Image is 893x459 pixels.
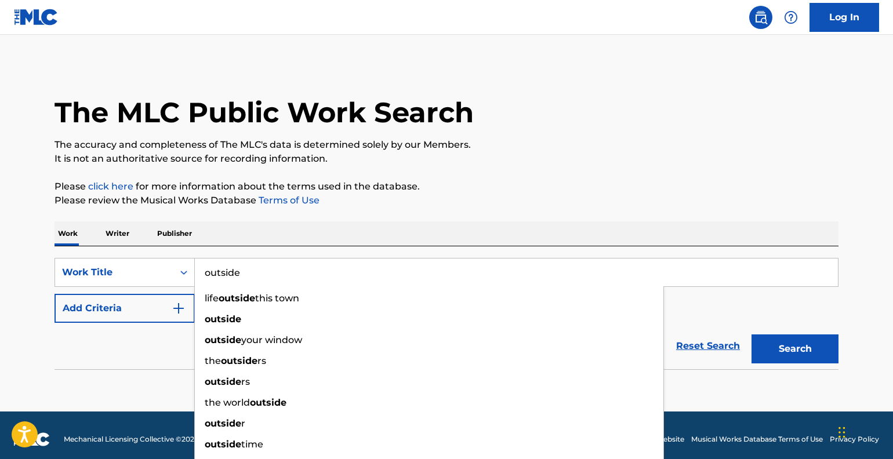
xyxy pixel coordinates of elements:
[88,181,133,192] a: click here
[241,376,250,387] span: rs
[221,355,257,366] strong: outside
[835,403,893,459] iframe: Chat Widget
[172,301,186,315] img: 9d2ae6d4665cec9f34b9.svg
[256,195,320,206] a: Terms of Use
[241,418,245,429] span: r
[154,221,195,246] p: Publisher
[62,265,166,279] div: Work Title
[779,6,803,29] div: Help
[752,334,838,363] button: Search
[64,434,198,445] span: Mechanical Licensing Collective © 2025
[241,439,263,450] span: time
[55,180,838,194] p: Please for more information about the terms used in the database.
[255,293,299,304] span: this town
[55,294,195,323] button: Add Criteria
[250,397,286,408] strong: outside
[55,152,838,166] p: It is not an authoritative source for recording information.
[754,10,768,24] img: search
[830,434,879,445] a: Privacy Policy
[205,397,250,408] span: the world
[205,418,241,429] strong: outside
[55,95,474,130] h1: The MLC Public Work Search
[102,221,133,246] p: Writer
[55,258,838,369] form: Search Form
[55,221,81,246] p: Work
[55,138,838,152] p: The accuracy and completeness of The MLC's data is determined solely by our Members.
[205,293,219,304] span: life
[205,355,221,366] span: the
[784,10,798,24] img: help
[205,439,241,450] strong: outside
[205,314,241,325] strong: outside
[205,376,241,387] strong: outside
[55,194,838,207] p: Please review the Musical Works Database
[205,334,241,345] strong: outside
[257,355,266,366] span: rs
[749,6,772,29] a: Public Search
[219,293,255,304] strong: outside
[691,434,823,445] a: Musical Works Database Terms of Use
[241,334,302,345] span: your window
[838,415,845,450] div: Drag
[809,3,879,32] a: Log In
[670,333,746,359] a: Reset Search
[14,9,59,25] img: MLC Logo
